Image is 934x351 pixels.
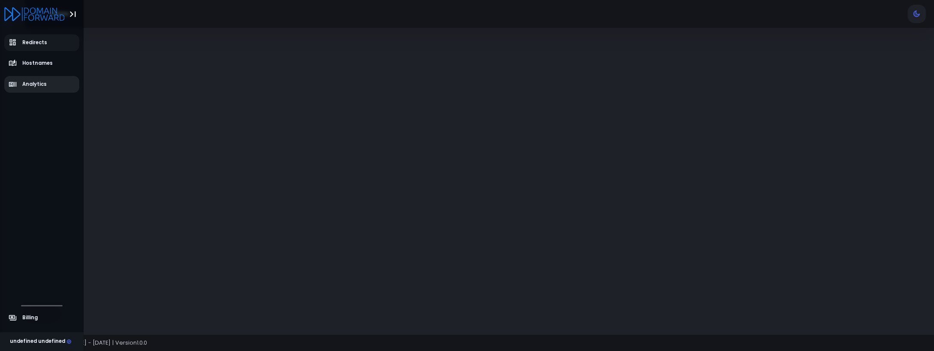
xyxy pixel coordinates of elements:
a: Hostnames [4,55,80,72]
button: Toggle Aside [65,6,81,22]
a: Redirects [4,34,80,51]
span: Hostnames [22,60,53,67]
a: Logo [4,8,65,19]
span: Copyright © [DATE] - [DATE] | Version 1.0.0 [33,339,147,347]
div: undefined undefined [10,338,72,345]
a: Analytics [4,76,80,93]
span: Billing [22,314,38,321]
a: Billing [4,309,80,326]
span: Analytics [22,81,47,88]
span: Redirects [22,39,47,46]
